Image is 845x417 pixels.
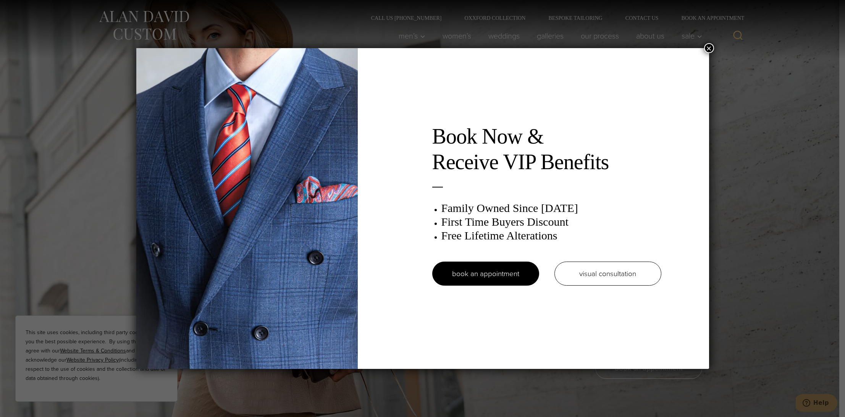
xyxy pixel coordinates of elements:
[18,5,33,12] span: Help
[432,124,661,175] h2: Book Now & Receive VIP Benefits
[441,201,661,215] h3: Family Owned Since [DATE]
[441,229,661,242] h3: Free Lifetime Alterations
[554,262,661,286] a: visual consultation
[441,215,661,229] h3: First Time Buyers Discount
[432,262,539,286] a: book an appointment
[704,43,714,53] button: Close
